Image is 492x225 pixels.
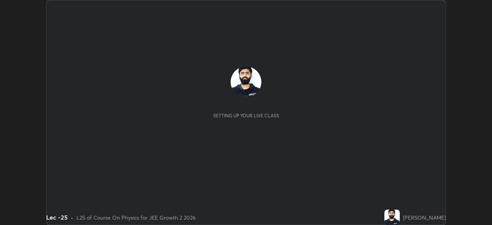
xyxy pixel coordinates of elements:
[213,113,279,118] div: Setting up your live class
[76,213,196,222] div: L25 of Course On Physics for JEE Growth 2 2026
[71,213,73,222] div: •
[403,213,446,222] div: [PERSON_NAME]
[231,67,261,97] img: 2349b454c6bd44f8ab76db58f7b727f7.jpg
[46,213,68,222] div: Lec -25
[384,210,400,225] img: 2349b454c6bd44f8ab76db58f7b727f7.jpg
